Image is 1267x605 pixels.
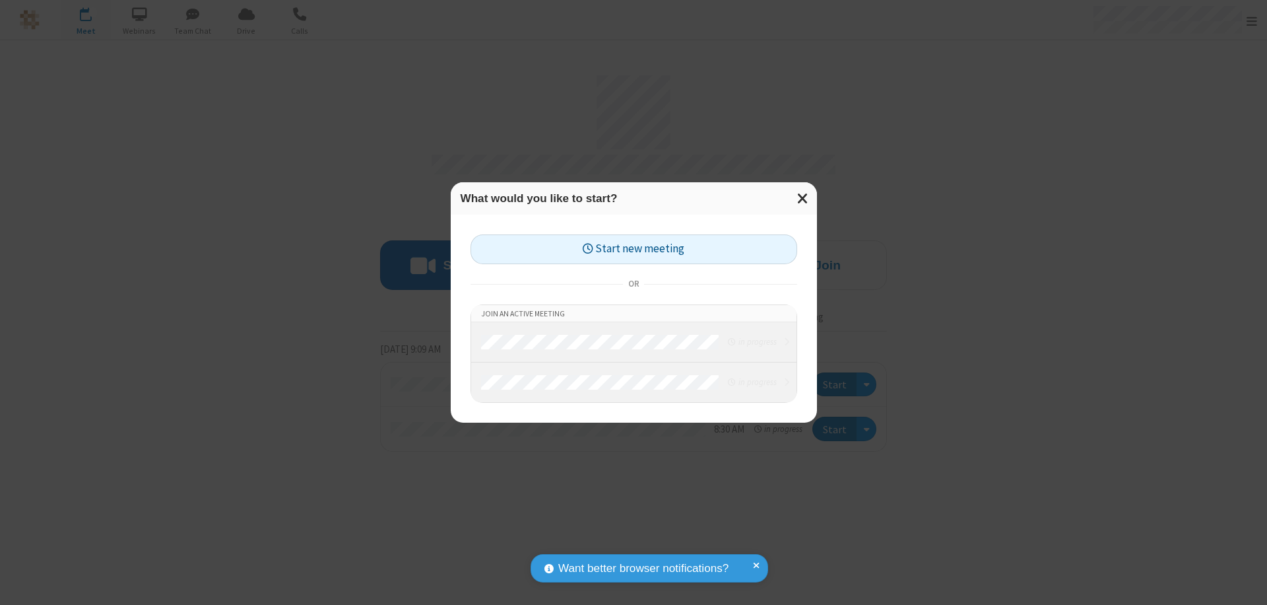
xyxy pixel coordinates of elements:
h3: What would you like to start? [461,192,807,205]
em: in progress [728,376,776,388]
button: Start new meeting [471,234,797,264]
li: Join an active meeting [471,305,796,322]
button: Close modal [789,182,817,215]
em: in progress [728,336,776,348]
span: Want better browser notifications? [558,560,729,577]
span: or [623,275,644,293]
